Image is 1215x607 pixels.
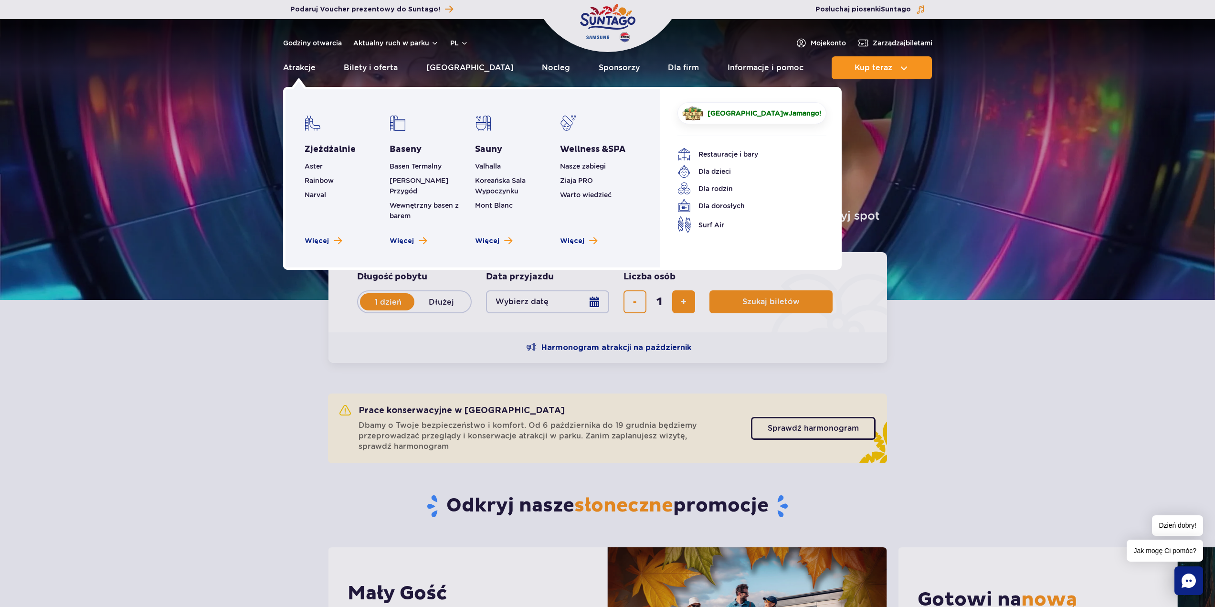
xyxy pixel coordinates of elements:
[560,162,606,170] a: Nasze zabiegi
[305,236,329,246] span: Więcej
[344,56,398,79] a: Bilety i oferta
[698,220,724,230] span: Surf Air
[283,38,342,48] a: Godziny otwarcia
[390,202,459,220] a: Wewnętrzny basen z barem
[475,236,512,246] a: Zobacz więcej saun
[1127,540,1203,562] span: Jak mogę Ci pomóc?
[795,37,846,49] a: Mojekonto
[832,56,932,79] button: Kup teraz
[873,38,932,48] span: Zarządzaj biletami
[353,39,439,47] button: Aktualny ruch w parku
[677,182,812,195] a: Dla rodzin
[677,148,812,161] a: Restauracje i bary
[542,56,570,79] a: Nocleg
[811,38,846,48] span: Moje konto
[390,162,442,170] a: Basen Termalny
[560,144,625,155] a: Wellness &SPA
[283,56,316,79] a: Atrakcje
[560,236,584,246] span: Więcej
[855,64,892,72] span: Kup teraz
[857,37,932,49] a: Zarządzajbiletami
[1174,566,1203,595] div: Chat
[390,177,448,195] a: [PERSON_NAME] Przygód
[560,177,593,184] a: Ziaja PRO
[560,144,625,155] span: Wellness &
[390,236,427,246] a: Zobacz więcej basenów
[560,191,612,199] a: Warto wiedzieć
[475,162,501,170] a: Valhalla
[608,144,625,155] span: SPA
[305,144,356,155] a: Zjeżdżalnie
[708,109,783,117] span: [GEOGRAPHIC_DATA]
[677,102,826,124] a: [GEOGRAPHIC_DATA]wJamango!
[677,216,812,233] a: Surf Air
[728,56,803,79] a: Informacje i pomoc
[1152,515,1203,536] span: Dzień dobry!
[305,191,326,199] a: Narval
[475,144,502,155] a: Sauny
[305,177,334,184] a: Rainbow
[305,236,342,246] a: Zobacz więcej zjeżdżalni
[390,236,414,246] span: Więcej
[677,165,812,178] a: Dla dzieci
[677,199,812,213] a: Dla dorosłych
[450,38,468,48] button: pl
[475,236,499,246] span: Więcej
[560,236,597,246] a: Zobacz więcej Wellness & SPA
[599,56,640,79] a: Sponsorzy
[475,177,526,195] a: Koreańska Sala Wypoczynku
[305,162,323,170] a: Aster
[475,202,513,209] a: Mont Blanc
[789,109,819,117] span: Jamango
[708,108,822,118] span: w !
[668,56,699,79] a: Dla firm
[390,144,422,155] a: Baseny
[426,56,514,79] a: [GEOGRAPHIC_DATA]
